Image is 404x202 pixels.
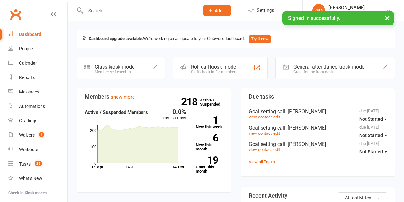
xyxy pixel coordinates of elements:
div: Dashboard [19,32,41,37]
a: 19Canx. this month [196,156,223,173]
input: Search... [84,6,195,15]
a: 218Active / Suspended [200,93,228,111]
div: General attendance kiosk mode [293,64,364,70]
button: × [382,11,393,25]
div: Calendar [19,61,37,66]
div: Member self check-in [95,70,134,74]
span: : [PERSON_NAME] [285,125,326,131]
h3: Due tasks [249,93,387,100]
a: Workouts [8,142,67,157]
strong: Dashboard upgrade available: [89,36,143,41]
a: People [8,42,67,56]
div: Reports [19,75,35,80]
span: 1 [39,132,44,137]
strong: Active / Suspended Members [85,109,148,115]
span: : [PERSON_NAME] [285,141,326,147]
a: Waivers 1 [8,128,67,142]
strong: 1 [196,115,218,125]
div: Goal setting call [249,141,387,147]
div: What's New [19,176,42,181]
a: Reports [8,70,67,85]
a: Gradings [8,114,67,128]
div: Class kiosk mode [95,64,134,70]
a: edit [273,131,280,136]
span: All activities [345,195,371,201]
a: Clubworx [8,6,24,22]
button: Not Started [359,130,387,141]
button: Add [203,5,231,16]
h3: Members [85,93,223,100]
div: Tasks [19,161,31,166]
span: Not Started [359,149,383,154]
div: Gradings [19,118,37,123]
strong: 19 [196,155,218,165]
div: People [19,46,33,51]
span: Settings [257,3,274,18]
a: show more [111,94,135,100]
div: Messages [19,89,39,94]
button: Try it now [249,35,271,43]
h3: Recent Activity [249,192,387,199]
a: edit [273,115,280,119]
div: GD [312,4,325,17]
div: Automations [19,104,45,109]
a: Messages [8,85,67,99]
a: view contact [249,115,272,119]
span: Signed in successfully. [288,15,340,21]
div: Champions [PERSON_NAME] [328,11,386,16]
a: 1New this week [196,116,223,129]
div: Goal setting call [249,125,387,131]
a: What's New [8,171,67,186]
a: Automations [8,99,67,114]
div: [PERSON_NAME] [328,5,386,11]
a: edit [273,147,280,152]
div: 0.0% [163,109,186,115]
button: Not Started [359,146,387,158]
div: Waivers [19,133,35,138]
a: view contact [249,147,272,152]
a: 6New this month [196,134,223,151]
a: Tasks 25 [8,157,67,171]
a: view contact [249,131,272,136]
a: View all Tasks [249,159,275,164]
div: Staff check-in for members [191,70,237,74]
span: Not Started [359,133,383,138]
span: : [PERSON_NAME] [285,109,326,115]
div: Roll call kiosk mode [191,64,237,70]
span: 25 [35,161,42,166]
button: Not Started [359,113,387,125]
div: We're working on an update to your Clubworx dashboard. [77,30,395,48]
a: Calendar [8,56,67,70]
span: Add [215,8,223,13]
div: Great for the front desk [293,70,364,74]
strong: 6 [196,133,218,143]
div: Last 30 Days [163,109,186,122]
span: Not Started [359,117,383,122]
div: Goal setting call [249,109,387,115]
div: Workouts [19,147,38,152]
strong: 218 [181,97,200,107]
a: Dashboard [8,27,67,42]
